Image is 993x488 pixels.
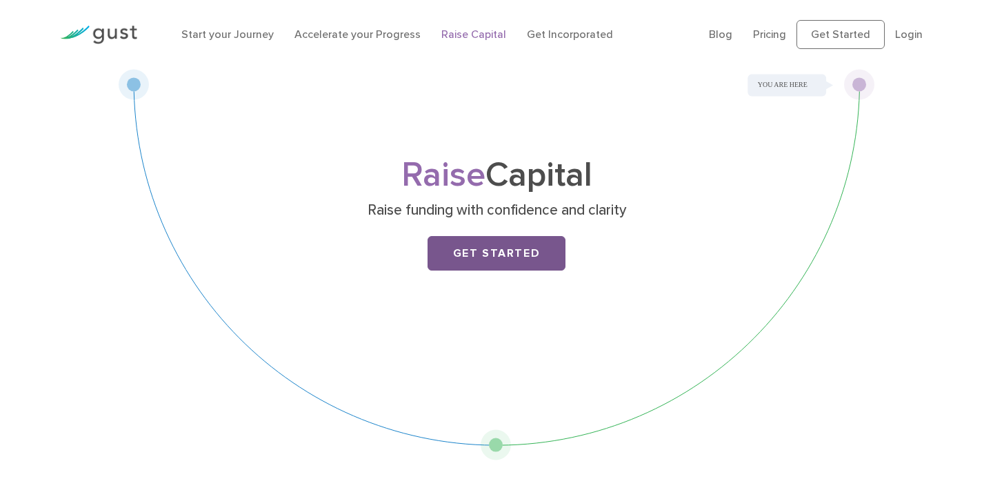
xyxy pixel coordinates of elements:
[895,28,923,41] a: Login
[401,155,485,195] span: Raise
[527,28,613,41] a: Get Incorporated
[441,28,506,41] a: Raise Capital
[753,28,786,41] a: Pricing
[294,28,421,41] a: Accelerate your Progress
[60,26,137,44] img: Gust Logo
[796,20,885,49] a: Get Started
[230,201,764,220] p: Raise funding with confidence and clarity
[181,28,274,41] a: Start your Journey
[224,159,769,191] h1: Capital
[709,28,732,41] a: Blog
[428,236,565,271] a: Get Started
